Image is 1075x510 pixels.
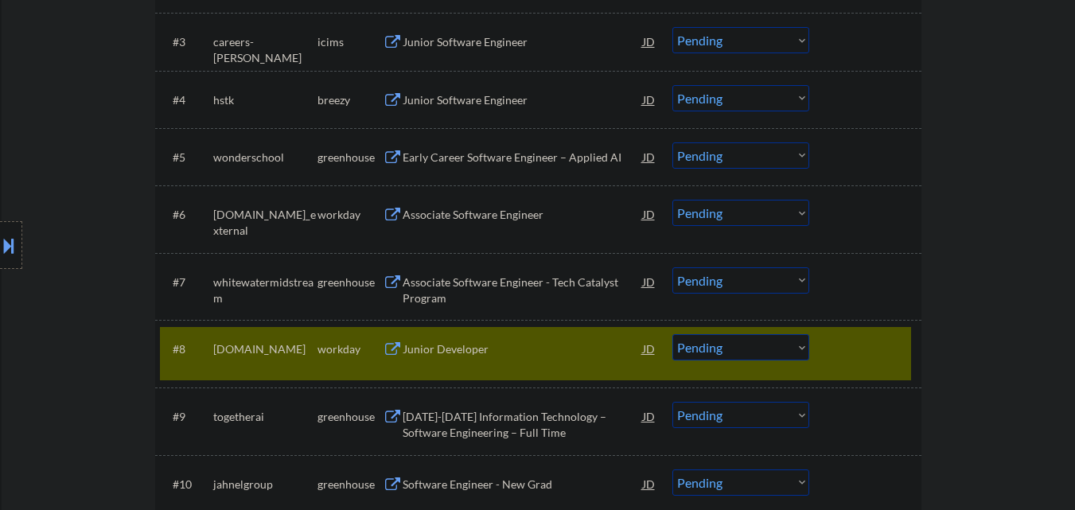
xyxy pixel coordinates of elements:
div: Software Engineer - New Grad [403,477,643,492]
div: jahnelgroup [213,477,317,492]
div: icims [317,34,383,50]
div: #4 [173,92,201,108]
div: Junior Developer [403,341,643,357]
div: Associate Software Engineer [403,207,643,223]
div: JD [641,200,657,228]
div: JD [641,142,657,171]
div: greenhouse [317,477,383,492]
div: greenhouse [317,150,383,165]
div: Early Career Software Engineer – Applied AI [403,150,643,165]
div: careers-[PERSON_NAME] [213,34,317,65]
div: togetherai [213,409,317,425]
div: #3 [173,34,201,50]
div: #10 [173,477,201,492]
div: JD [641,469,657,498]
div: greenhouse [317,274,383,290]
div: Junior Software Engineer [403,34,643,50]
div: #9 [173,409,201,425]
div: breezy [317,92,383,108]
div: workday [317,341,383,357]
div: workday [317,207,383,223]
div: JD [641,27,657,56]
div: [DATE]-[DATE] Information Technology – Software Engineering – Full Time [403,409,643,440]
div: Junior Software Engineer [403,92,643,108]
div: hstk [213,92,317,108]
div: JD [641,85,657,114]
div: JD [641,334,657,363]
div: Associate Software Engineer - Tech Catalyst Program [403,274,643,306]
div: JD [641,402,657,430]
div: JD [641,267,657,296]
div: greenhouse [317,409,383,425]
